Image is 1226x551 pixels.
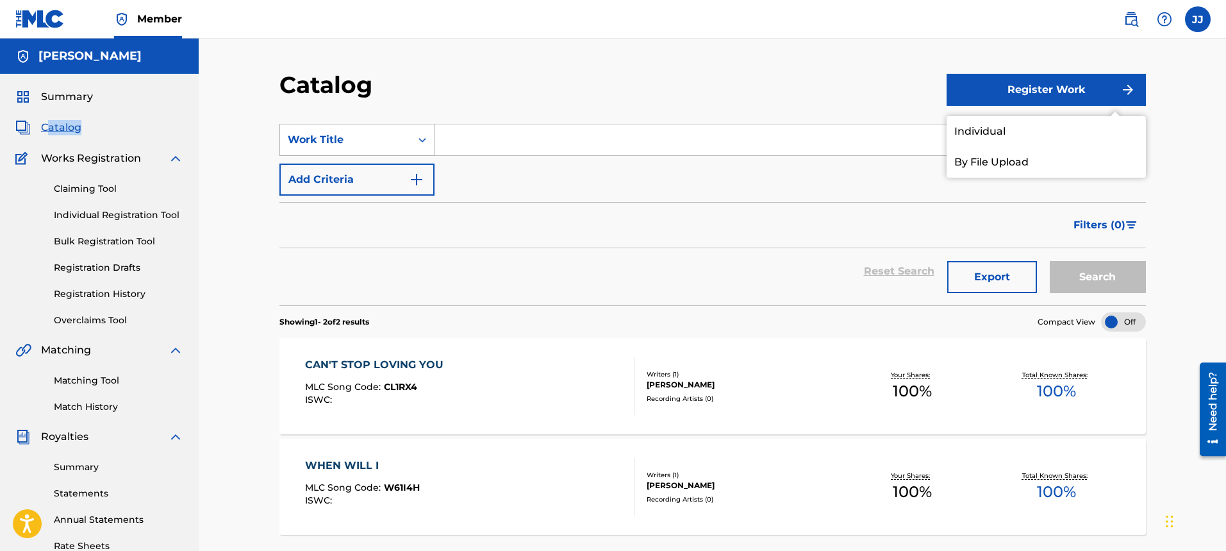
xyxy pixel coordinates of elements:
[279,439,1146,535] a: WHEN WILL IMLC Song Code:W61I4HISWC:Writers (1)[PERSON_NAME]Recording Artists (0)Your Shares:100%...
[1073,217,1125,233] span: Filters ( 0 )
[1022,370,1091,380] p: Total Known Shares:
[647,394,840,403] div: Recording Artists ( 0 )
[15,120,31,135] img: Catalog
[947,261,1037,293] button: Export
[1185,6,1211,32] div: User Menu
[1120,82,1136,97] img: f7272a7cc735f4ea7f67.svg
[279,164,435,196] button: Add Criteria
[1166,502,1173,541] div: Drag
[1037,380,1076,403] span: 100 %
[893,480,932,504] span: 100 %
[279,338,1146,434] a: CAN'T STOP LOVING YOUMLC Song Code:CL1RX4ISWC:Writers (1)[PERSON_NAME]Recording Artists (0)Your S...
[1123,12,1139,27] img: search
[54,287,183,301] a: Registration History
[54,314,183,327] a: Overclaims Tool
[54,461,183,474] a: Summary
[305,357,450,373] div: CAN'T STOP LOVING YOU
[1022,471,1091,480] p: Total Known Shares:
[947,147,1146,178] a: By File Upload
[54,374,183,387] a: Matching Tool
[41,89,93,105] span: Summary
[15,89,31,105] img: Summary
[1038,316,1095,328] span: Compact View
[168,343,183,358] img: expand
[54,182,183,196] a: Claiming Tool
[168,429,183,445] img: expand
[305,482,384,493] span: MLC Song Code :
[288,132,403,148] div: Work Title
[15,120,81,135] a: CatalogCatalog
[54,513,183,527] a: Annual Statements
[647,495,840,504] div: Recording Artists ( 0 )
[54,261,183,275] a: Registration Drafts
[947,74,1146,106] button: Register Work
[15,429,31,445] img: Royalties
[54,235,183,248] a: Bulk Registration Tool
[279,316,369,328] p: Showing 1 - 2 of 2 results
[41,120,81,135] span: Catalog
[1037,480,1076,504] span: 100 %
[41,429,88,445] span: Royalties
[647,470,840,480] div: Writers ( 1 )
[947,116,1146,147] a: Individual
[54,487,183,500] a: Statements
[409,172,424,187] img: 9d2ae6d4665cec9f34b9.svg
[1126,221,1137,229] img: filter
[41,343,91,358] span: Matching
[279,71,379,99] h2: Catalog
[168,151,183,166] img: expand
[15,151,32,166] img: Works Registration
[1157,12,1172,27] img: help
[891,370,933,380] p: Your Shares:
[54,208,183,222] a: Individual Registration Tool
[15,10,65,28] img: MLC Logo
[1152,6,1177,32] div: Help
[305,458,420,473] div: WHEN WILL I
[305,381,384,393] span: MLC Song Code :
[891,471,933,480] p: Your Shares:
[1162,489,1226,551] iframe: Chat Widget
[54,400,183,414] a: Match History
[114,12,129,27] img: Top Rightsholder
[384,381,417,393] span: CL1RX4
[279,124,1146,305] form: Search Form
[38,49,142,64] h5: John L Jorgensen
[305,495,335,506] span: ISWC :
[893,380,932,403] span: 100 %
[384,482,420,493] span: W61I4H
[137,12,182,26] span: Member
[1118,6,1144,32] a: Public Search
[15,89,93,105] a: SummarySummary
[1190,358,1226,461] iframe: Resource Center
[15,49,31,64] img: Accounts
[15,343,31,358] img: Matching
[647,480,840,491] div: [PERSON_NAME]
[647,379,840,391] div: [PERSON_NAME]
[305,394,335,405] span: ISWC :
[1066,209,1146,241] button: Filters (0)
[647,369,840,379] div: Writers ( 1 )
[41,151,141,166] span: Works Registration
